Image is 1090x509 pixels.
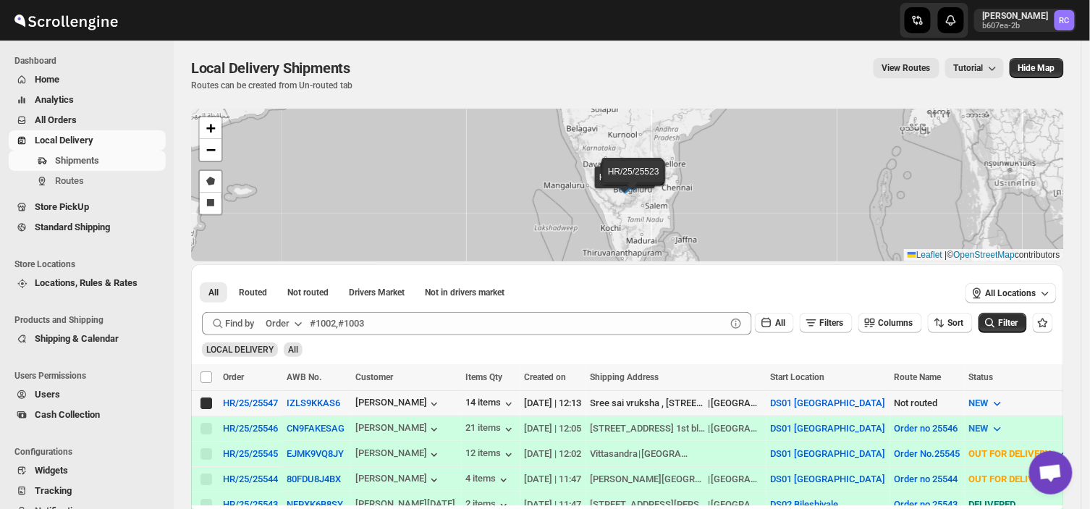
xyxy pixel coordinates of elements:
[35,222,110,232] span: Standard Shipping
[223,397,278,408] button: HR/25/25547
[621,172,643,188] img: Marker
[206,345,274,355] span: LOCAL DELIVERY
[525,472,582,487] div: [DATE] | 11:47
[35,389,60,400] span: Users
[895,423,958,434] button: Order no 25546
[525,372,567,382] span: Created on
[622,169,643,185] img: Marker
[622,173,643,189] img: Marker
[1029,451,1073,495] a: Open chat
[266,316,290,331] div: Order
[948,318,964,328] span: Sort
[191,80,356,91] p: Routes can be created from Un-routed tab
[591,372,659,382] span: Shipping Address
[525,396,582,411] div: [DATE] | 12:13
[874,58,939,78] button: view route
[35,114,77,125] span: All Orders
[223,423,278,434] button: HR/25/25546
[954,63,984,73] span: Tutorial
[287,372,321,382] span: AWB No.
[310,312,726,335] input: #1002,#1003
[622,174,644,190] img: Marker
[35,333,119,344] span: Shipping & Calendar
[591,421,762,436] div: |
[355,473,442,487] button: [PERSON_NAME]
[191,59,350,77] span: Local Delivery Shipments
[623,172,645,188] img: Marker
[882,62,931,74] span: View Routes
[591,396,762,411] div: |
[771,397,886,408] button: DS01 [GEOGRAPHIC_DATA]
[35,94,74,105] span: Analytics
[525,421,582,436] div: [DATE] | 12:05
[969,397,989,408] span: NEW
[200,171,221,193] a: Draw a polygon
[960,442,1076,466] button: OUT FOR DELIVERY
[9,273,166,293] button: Locations, Rules & Rates
[771,423,886,434] button: DS01 [GEOGRAPHIC_DATA]
[223,448,278,459] button: HR/25/25545
[960,392,1013,415] button: NEW
[14,314,166,326] span: Products and Shipping
[349,287,405,298] span: Drivers Market
[206,140,216,159] span: −
[200,282,227,303] button: All
[755,313,794,333] button: All
[711,396,761,411] div: [GEOGRAPHIC_DATA]
[895,474,958,484] button: Order no 25544
[287,397,340,408] button: IZLS9KKAS6
[879,318,913,328] span: Columns
[9,384,166,405] button: Users
[711,472,761,487] div: [GEOGRAPHIC_DATA]
[223,474,278,484] div: HR/25/25544
[986,287,1036,299] span: All Locations
[591,472,762,487] div: |
[355,447,442,462] button: [PERSON_NAME]
[591,447,638,461] div: Vittasandra
[960,468,1076,491] button: OUT FOR DELIVERY
[9,405,166,425] button: Cash Collection
[355,422,442,437] button: [PERSON_NAME]
[642,447,693,461] div: [GEOGRAPHIC_DATA]
[466,397,516,411] button: 14 items
[954,250,1015,260] a: OpenStreetMap
[257,312,314,335] button: Order
[9,110,166,130] button: All Orders
[1010,58,1064,78] button: Map action label
[288,345,298,355] span: All
[35,201,89,212] span: Store PickUp
[466,422,516,437] button: 21 items
[614,178,636,194] img: Marker
[223,372,244,382] span: Order
[200,193,221,214] a: Draw a rectangle
[974,9,1076,32] button: User menu
[466,372,503,382] span: Items Qty
[35,277,138,288] span: Locations, Rules & Rates
[622,172,644,188] img: Marker
[1060,16,1070,25] text: RC
[425,287,504,298] span: Not in drivers market
[340,282,413,303] button: Claimable
[355,372,393,382] span: Customer
[9,171,166,191] button: Routes
[287,474,341,484] button: 80FDU8J4BX
[591,396,708,411] div: Sree sai vruksha , [STREET_ADDRESS]. [GEOGRAPHIC_DATA] post,
[624,173,646,189] img: Marker
[771,474,886,484] button: DS01 [GEOGRAPHIC_DATA]
[355,397,442,411] div: [PERSON_NAME]
[35,485,72,496] span: Tracking
[416,282,513,303] button: Un-claimable
[9,329,166,349] button: Shipping & Calendar
[945,250,947,260] span: |
[12,2,120,38] img: ScrollEngine
[279,282,337,303] button: Unrouted
[9,70,166,90] button: Home
[771,448,886,459] button: DS01 [GEOGRAPHIC_DATA]
[1055,10,1075,30] span: Rahul Chopra
[9,460,166,481] button: Widgets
